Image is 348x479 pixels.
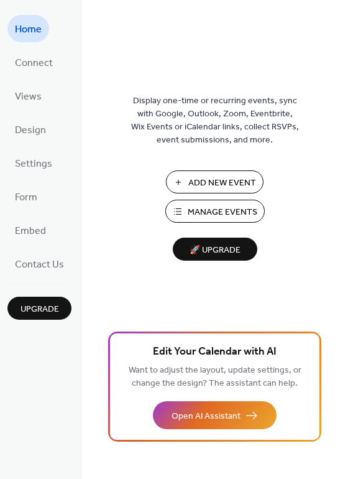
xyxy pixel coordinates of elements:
span: Open AI Assistant [172,410,240,423]
span: Upgrade [21,303,59,316]
a: Embed [7,216,53,244]
span: Settings [15,154,52,174]
button: 🚀 Upgrade [173,238,257,261]
a: Views [7,82,49,109]
span: Home [15,20,42,40]
span: Want to adjust the layout, update settings, or change the design? The assistant can help. [129,362,301,392]
span: Manage Events [188,206,257,219]
span: Edit Your Calendar with AI [153,343,277,361]
a: Form [7,183,45,210]
span: Embed [15,221,46,241]
span: Connect [15,53,53,73]
button: Open AI Assistant [153,401,277,429]
span: Add New Event [188,177,256,190]
span: Display one-time or recurring events, sync with Google, Outlook, Zoom, Eventbrite, Wix Events or ... [131,95,299,147]
a: Design [7,116,53,143]
a: Settings [7,149,60,177]
a: Home [7,15,49,42]
a: Connect [7,49,60,76]
span: Form [15,188,37,208]
span: 🚀 Upgrade [180,242,250,259]
button: Upgrade [7,297,71,320]
a: Contact Us [7,250,71,277]
span: Contact Us [15,255,64,275]
span: Views [15,87,42,107]
span: Design [15,121,46,141]
button: Manage Events [165,200,265,223]
button: Add New Event [166,170,263,193]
